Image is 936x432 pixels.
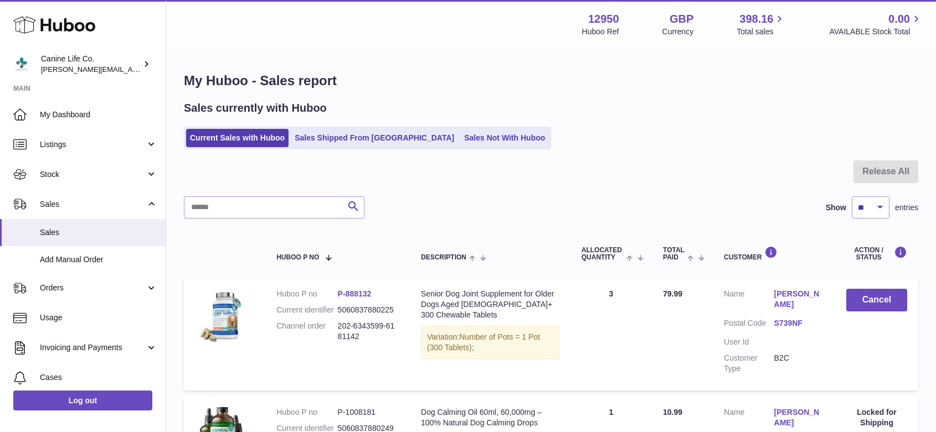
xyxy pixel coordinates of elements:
[40,110,157,120] span: My Dashboard
[40,254,157,265] span: Add Manual Order
[184,72,918,90] h1: My Huboo - Sales report
[40,342,146,353] span: Invoicing and Payments
[40,199,146,210] span: Sales
[774,318,825,329] a: S739NF
[40,227,157,238] span: Sales
[421,407,559,428] div: Dog Calming Oil 60ml, 60,000mg – 100% Natural Dog Calming Drops
[737,12,786,37] a: 398.16 Total sales
[570,278,652,390] td: 3
[40,313,157,323] span: Usage
[41,65,222,74] span: [PERSON_NAME][EMAIL_ADDRESS][DOMAIN_NAME]
[662,27,694,37] div: Currency
[276,254,319,261] span: Huboo P no
[774,289,825,310] a: [PERSON_NAME]
[338,305,399,315] dd: 5060837880225
[846,289,907,311] button: Cancel
[276,407,337,418] dt: Huboo P no
[737,27,786,37] span: Total sales
[195,289,250,344] img: clsg-senior-1-pack-shot-with-tablets-and-uk-flag-2000x2000px.jpg
[829,12,923,37] a: 0.00 AVAILABLE Stock Total
[895,202,918,213] span: entries
[291,129,458,147] a: Sales Shipped From [GEOGRAPHIC_DATA]
[724,353,774,374] dt: Customer Type
[582,27,619,37] div: Huboo Ref
[421,326,559,359] div: Variation:
[41,54,141,75] div: Canine Life Co.
[186,129,289,147] a: Current Sales with Huboo
[421,289,559,320] div: Senior Dog Joint Supplement for Older Dogs Aged [DEMOGRAPHIC_DATA]+ 300 Chewable Tablets
[724,289,774,313] dt: Name
[40,139,146,150] span: Listings
[724,337,774,347] dt: User Id
[774,407,825,428] a: [PERSON_NAME]
[460,129,549,147] a: Sales Not With Huboo
[663,247,685,261] span: Total paid
[276,289,337,299] dt: Huboo P no
[13,56,30,72] img: kevin@clsgltd.co.uk
[338,321,399,342] dd: 202-6343599-6181142
[184,101,327,116] h2: Sales currently with Huboo
[846,407,907,428] div: Locked for Shipping
[888,12,910,27] span: 0.00
[40,169,146,180] span: Stock
[13,391,152,410] a: Log out
[724,246,824,261] div: Customer
[40,283,146,293] span: Orders
[582,247,624,261] span: ALLOCATED Quantity
[846,246,907,261] div: Action / Status
[663,408,682,417] span: 10.99
[670,12,693,27] strong: GBP
[276,305,337,315] dt: Current identifier
[663,289,682,298] span: 79.99
[427,332,540,352] span: Number of Pots = 1 Pot (300 Tablets);
[40,372,157,383] span: Cases
[774,353,825,374] dd: B2C
[421,254,466,261] span: Description
[724,407,774,431] dt: Name
[724,318,774,331] dt: Postal Code
[588,12,619,27] strong: 12950
[276,321,337,342] dt: Channel order
[829,27,923,37] span: AVAILABLE Stock Total
[338,289,372,298] a: P-888132
[826,202,846,213] label: Show
[739,12,773,27] span: 398.16
[338,407,399,418] dd: P-1008181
